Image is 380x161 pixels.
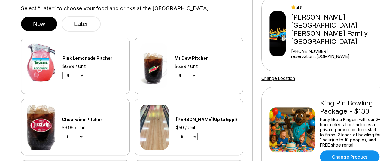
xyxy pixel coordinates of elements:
label: Select “Later” to choose your food and drinks at the [GEOGRAPHIC_DATA] [21,5,243,12]
img: Cheerwine Pitcher [27,105,55,150]
img: Buffaloe Lanes Mebane Family Bowling Center [269,11,286,56]
div: $6.99 / Unit [62,64,124,69]
a: Change Location [261,76,295,81]
button: Later [62,16,101,32]
img: Pink Lemonade Pitcher [27,43,55,88]
img: King Pin Bowling Package - $130 [269,107,315,152]
img: Lane Addon(Up to 5ppl) [140,105,169,150]
div: Cheerwine Pitcher [62,117,119,122]
div: Pink Lemonade Pitcher [62,56,124,61]
div: [PERSON_NAME](Up to 5ppl) [176,117,237,122]
div: Mt.Dew Pitcher [175,56,226,61]
button: Now [21,17,57,31]
img: Mt.Dew Pitcher [140,43,167,88]
div: $6.99 / Unit [175,64,226,69]
div: $6.99 / Unit [62,125,119,130]
div: $50 / Unit [176,125,237,130]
